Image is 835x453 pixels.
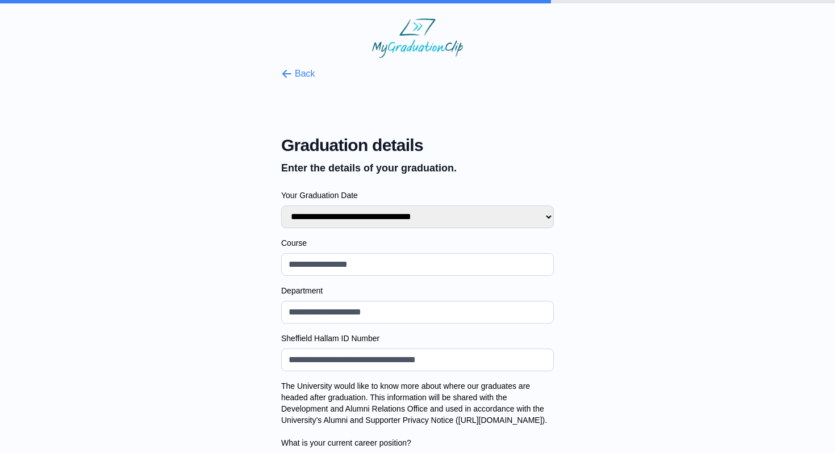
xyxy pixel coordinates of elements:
[281,333,554,344] label: Sheffield Hallam ID Number
[281,67,315,81] button: Back
[281,380,554,448] label: The University would like to know more about where our graduates are headed after graduation. Thi...
[281,285,554,296] label: Department
[281,135,554,156] span: Graduation details
[281,160,554,176] p: Enter the details of your graduation.
[281,190,554,201] label: Your Graduation Date
[281,237,554,249] label: Course
[372,18,463,58] img: MyGraduationClip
